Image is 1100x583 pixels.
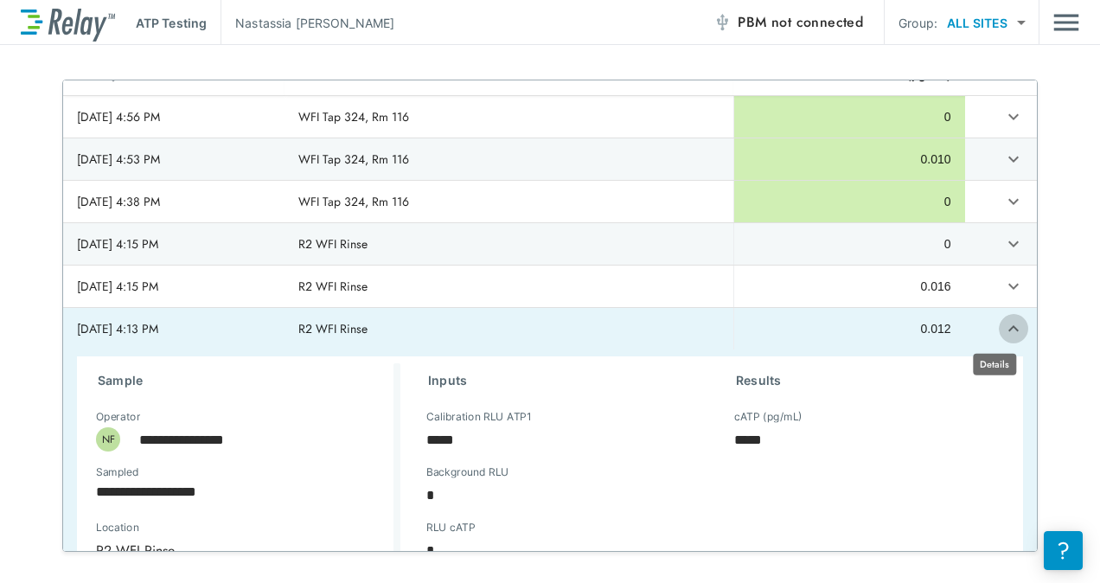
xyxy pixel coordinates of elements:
div: 0 [748,108,950,125]
label: Operator [96,411,140,423]
button: expand row [999,229,1028,259]
div: [DATE] 4:15 PM [77,278,271,295]
td: WFI Tap 324, Rm 116 [285,138,733,180]
h3: Results [736,370,1002,391]
label: Sampled [96,466,139,478]
div: [DATE] 4:38 PM [77,193,271,210]
img: Drawer Icon [1053,6,1079,39]
button: expand row [999,102,1028,131]
iframe: Resource center [1044,531,1083,570]
button: expand row [999,272,1028,301]
label: Background RLU [426,466,508,478]
span: not connected [771,12,863,32]
button: expand row [999,187,1028,216]
label: cATP (pg/mL) [734,411,803,423]
div: [DATE] 4:53 PM [77,151,271,168]
input: Choose date, selected date is Aug 27, 2025 [84,474,364,509]
td: WFI Tap 324, Rm 116 [285,96,733,138]
td: WFI Tap 324, Rm 116 [285,181,733,222]
button: expand row [999,144,1028,174]
h3: Sample [98,370,393,391]
p: Group: [899,14,937,32]
td: R2 WFI Rinse [285,308,733,349]
div: [DATE] 4:15 PM [77,235,271,253]
span: PBM [738,10,863,35]
button: Main menu [1053,6,1079,39]
h3: Inputs [428,370,694,391]
td: R2 WFI Rinse [285,223,733,265]
div: R2 WFI Rinse [84,533,376,567]
button: expand row [999,314,1028,343]
div: 0.010 [748,151,950,168]
div: 0.012 [748,320,950,337]
button: PBM not connected [707,5,870,40]
p: ATP Testing [136,14,207,32]
div: [DATE] 4:56 PM [77,108,271,125]
p: Nastassia [PERSON_NAME] [235,14,394,32]
div: Details [973,354,1016,375]
label: Calibration RLU ATP1 [426,411,531,423]
img: LuminUltra Relay [21,4,115,42]
div: 0.016 [748,278,950,295]
label: RLU cATP [426,522,475,534]
div: 0 [748,235,950,253]
img: Offline Icon [713,14,731,31]
label: Location [96,522,316,534]
td: R2 WFI Rinse [285,266,733,307]
div: NF [96,427,120,452]
div: 0 [748,193,950,210]
div: [DATE] 4:13 PM [77,320,271,337]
